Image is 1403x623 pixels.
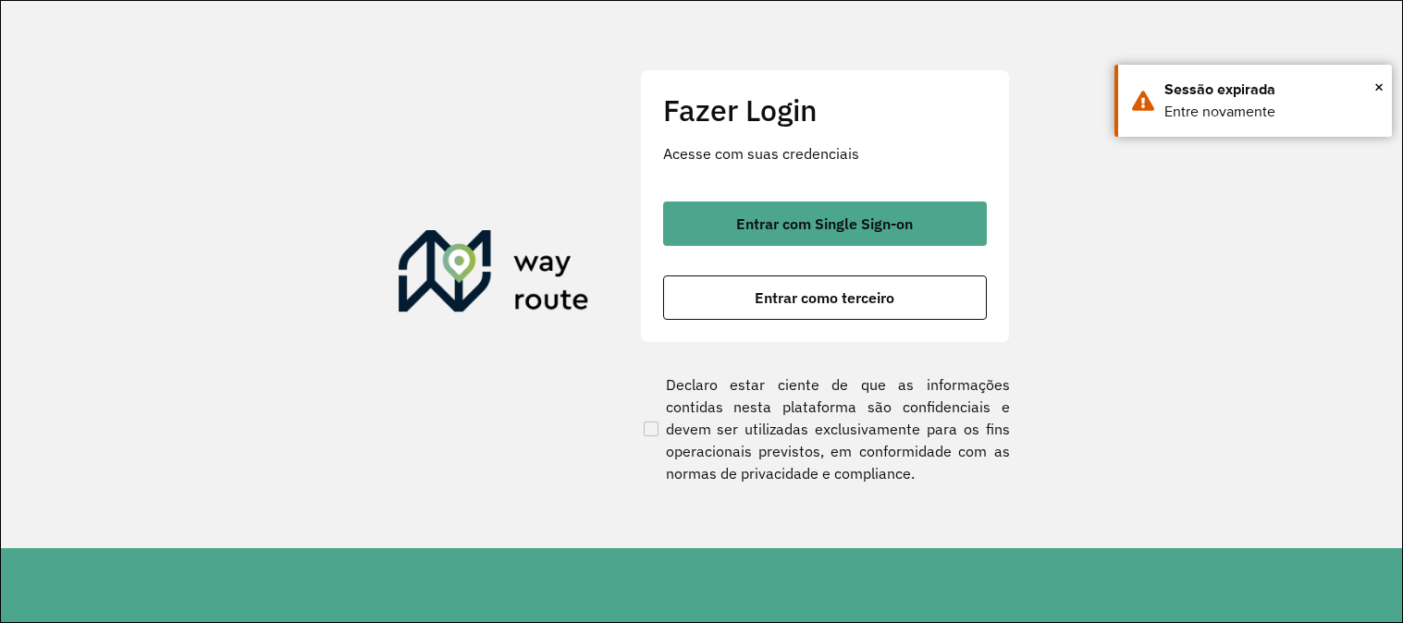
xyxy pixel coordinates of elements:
label: Declaro estar ciente de que as informações contidas nesta plataforma são confidenciais e devem se... [640,373,1010,484]
span: Entrar com Single Sign-on [736,216,913,231]
img: Roteirizador AmbevTech [399,230,589,319]
h2: Fazer Login [663,92,987,128]
button: Close [1374,73,1384,101]
span: Entrar como terceiro [755,290,894,305]
div: Sessão expirada [1164,79,1378,101]
span: × [1374,73,1384,101]
div: Entre novamente [1164,101,1378,123]
p: Acesse com suas credenciais [663,142,987,165]
button: button [663,202,987,246]
button: button [663,275,987,320]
